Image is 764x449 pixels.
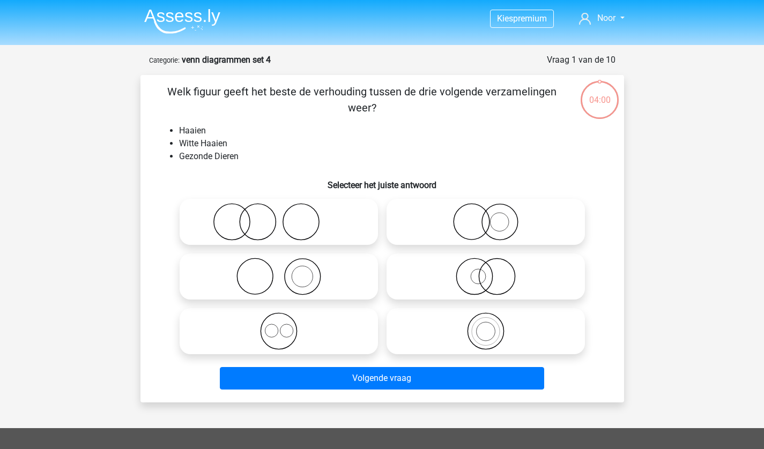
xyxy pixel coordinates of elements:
span: Kies [497,13,513,24]
li: Gezonde Dieren [179,150,607,163]
button: Volgende vraag [220,367,544,390]
span: Noor [597,13,615,23]
div: 04:00 [580,80,620,107]
li: Haaien [179,124,607,137]
p: Welk figuur geeft het beste de verhouding tussen de drie volgende verzamelingen weer? [158,84,567,116]
div: Vraag 1 van de 10 [547,54,615,66]
li: Witte Haaien [179,137,607,150]
span: premium [513,13,547,24]
small: Categorie: [149,56,180,64]
h6: Selecteer het juiste antwoord [158,171,607,190]
a: Kiespremium [491,11,553,26]
a: Noor [575,12,628,25]
img: Assessly [144,9,220,34]
strong: venn diagrammen set 4 [182,55,271,65]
